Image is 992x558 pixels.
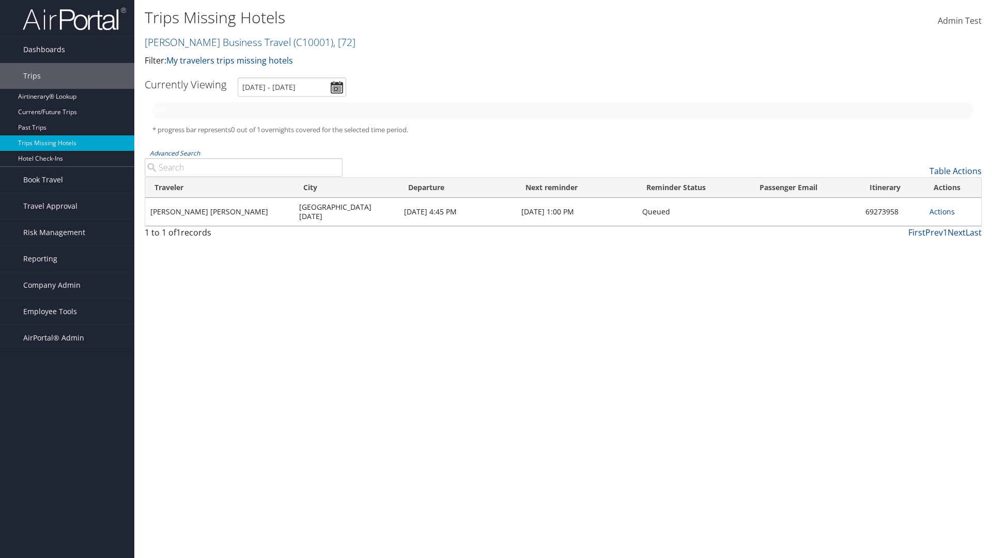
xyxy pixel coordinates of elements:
[399,178,516,198] th: Departure: activate to sort column ascending
[176,227,181,238] span: 1
[152,125,974,135] h5: * progress bar represents overnights covered for the selected time period.
[23,220,85,245] span: Risk Management
[145,198,294,226] td: [PERSON_NAME] [PERSON_NAME]
[333,35,355,49] span: , [ 72 ]
[750,178,860,198] th: Passenger Email: activate to sort column ascending
[145,35,355,49] a: [PERSON_NAME] Business Travel
[929,165,982,177] a: Table Actions
[516,198,638,226] td: [DATE] 1:00 PM
[929,207,955,216] a: Actions
[145,178,294,198] th: Traveler: activate to sort column ascending
[948,227,966,238] a: Next
[399,198,516,226] td: [DATE] 4:45 PM
[938,5,982,37] a: Admin Test
[966,227,982,238] a: Last
[23,193,78,219] span: Travel Approval
[23,167,63,193] span: Book Travel
[860,178,924,198] th: Itinerary
[145,54,703,68] p: Filter:
[294,198,399,226] td: [GEOGRAPHIC_DATA][DATE]
[145,226,343,244] div: 1 to 1 of records
[23,272,81,298] span: Company Admin
[145,78,226,91] h3: Currently Viewing
[908,227,925,238] a: First
[23,299,77,324] span: Employee Tools
[637,178,750,198] th: Reminder Status
[166,55,293,66] a: My travelers trips missing hotels
[23,37,65,63] span: Dashboards
[938,15,982,26] span: Admin Test
[943,227,948,238] a: 1
[23,246,57,272] span: Reporting
[516,178,638,198] th: Next reminder
[231,125,261,134] span: 0 out of 1
[924,178,981,198] th: Actions
[238,78,346,97] input: [DATE] - [DATE]
[145,7,703,28] h1: Trips Missing Hotels
[23,325,84,351] span: AirPortal® Admin
[145,158,343,177] input: Advanced Search
[860,198,924,226] td: 69273958
[925,227,943,238] a: Prev
[294,178,399,198] th: City: activate to sort column ascending
[23,63,41,89] span: Trips
[637,198,750,226] td: Queued
[150,149,200,158] a: Advanced Search
[23,7,126,31] img: airportal-logo.png
[293,35,333,49] span: ( C10001 )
